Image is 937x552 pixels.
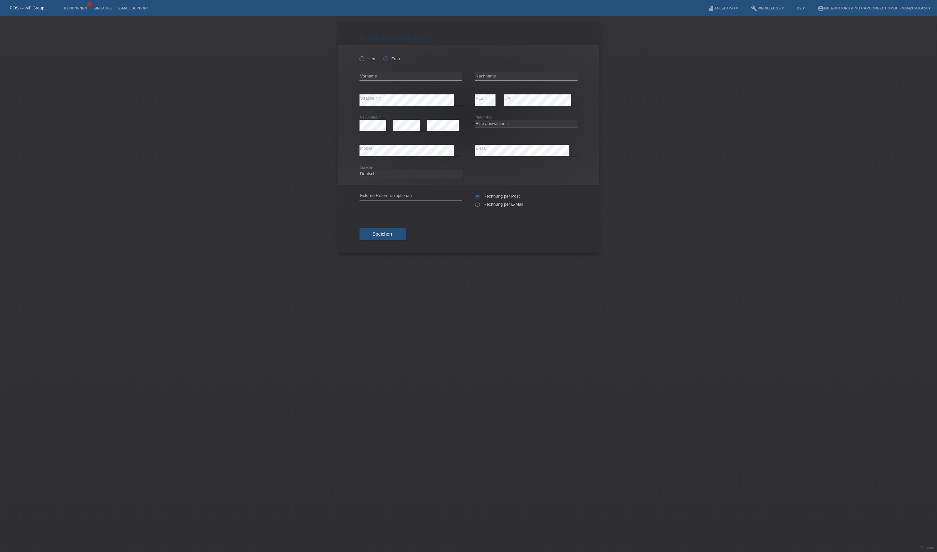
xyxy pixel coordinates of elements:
[748,6,787,10] a: buildWerkzeuge ▾
[475,194,520,199] label: Rechnung per Post
[90,6,115,10] a: Einkäufe
[794,6,808,10] a: DE ▾
[10,6,44,10] a: POS — MF Group
[360,56,364,61] input: Herr
[360,228,406,240] button: Speichern
[818,5,824,12] i: account_circle
[708,5,714,12] i: book
[87,2,92,7] span: 2
[115,6,152,10] a: E-Mail Support
[704,6,741,10] a: bookAnleitung ▾
[383,56,387,61] input: Frau
[751,5,757,12] i: build
[360,34,577,42] h1: Kund*in hinzufügen
[475,202,523,207] label: Rechnung per E-Mail
[373,231,393,237] span: Speichern
[61,6,90,10] a: Kund*innen
[360,56,376,61] label: Herr
[921,546,934,550] a: Support
[475,194,479,202] input: Rechnung per Post
[814,6,934,10] a: account_circleMK E-MOTORS & MB CarConnect GmbH - Munzur Kaya ▾
[383,56,400,61] label: Frau
[475,202,479,210] input: Rechnung per E-Mail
